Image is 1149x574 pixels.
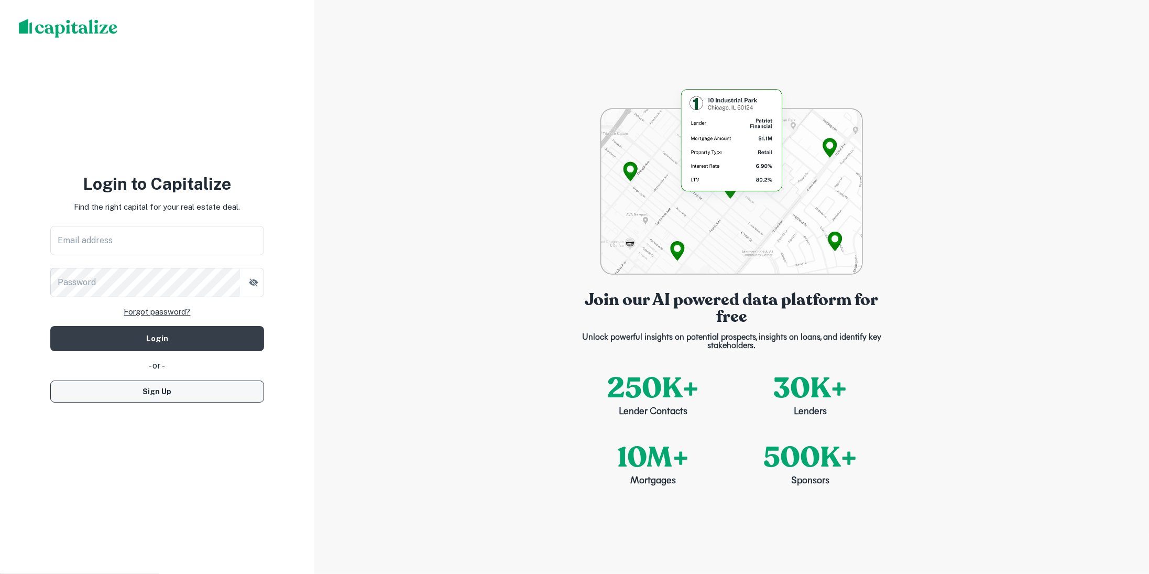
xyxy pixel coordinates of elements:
[617,436,689,479] p: 10M+
[74,201,240,213] p: Find the right capital for your real estate deal.
[50,326,264,351] button: Login
[763,436,857,479] p: 500K+
[1097,490,1149,540] iframe: Chat Widget
[630,474,676,489] p: Mortgages
[575,291,889,325] p: Join our AI powered data platform for free
[607,367,699,409] p: 250K+
[50,360,264,372] div: - or -
[575,333,889,350] p: Unlock powerful insights on potential prospects, insights on loans, and identify key stakeholders.
[794,405,827,419] p: Lenders
[791,474,829,489] p: Sponsors
[773,367,847,409] p: 30K+
[619,405,687,419] p: Lender Contacts
[124,306,191,318] a: Forgot password?
[50,381,264,403] button: Sign Up
[19,19,118,38] img: capitalize-logo.png
[50,171,264,197] h3: Login to Capitalize
[600,86,863,275] img: login-bg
